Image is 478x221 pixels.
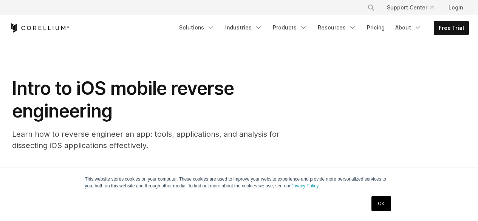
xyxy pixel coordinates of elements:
a: About [391,21,426,34]
a: Privacy Policy. [291,183,320,189]
a: Corellium Home [9,23,70,32]
a: Login [442,1,469,14]
a: Free Trial [434,21,469,35]
a: Products [268,21,312,34]
a: Solutions [175,21,219,34]
div: Navigation Menu [358,1,469,14]
a: Industries [221,21,267,34]
a: Pricing [362,21,389,34]
a: OK [371,196,391,211]
div: Navigation Menu [175,21,469,35]
span: Learn how to reverse engineer an app: tools, applications, and analysis for dissecting iOS applic... [12,130,280,150]
a: Support Center [381,1,439,14]
p: This website stores cookies on your computer. These cookies are used to improve your website expe... [85,176,393,189]
a: Resources [313,21,361,34]
button: Search [364,1,378,14]
span: Intro to iOS mobile reverse engineering [12,77,234,122]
